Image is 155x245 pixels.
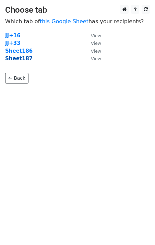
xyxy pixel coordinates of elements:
a: View [84,33,101,39]
a: JJ+33 [5,40,21,46]
small: View [91,41,101,46]
a: View [84,55,101,62]
p: Which tab of has your recipients? [5,18,150,25]
a: Sheet187 [5,55,33,62]
iframe: Chat Widget [121,212,155,245]
h3: Choose tab [5,5,150,15]
a: this Google Sheet [40,18,88,25]
a: Sheet186 [5,48,33,54]
a: JJ+16 [5,33,21,39]
small: View [91,56,101,61]
a: View [84,40,101,46]
a: ← Back [5,73,28,83]
a: View [84,48,101,54]
small: View [91,33,101,38]
small: View [91,49,101,54]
